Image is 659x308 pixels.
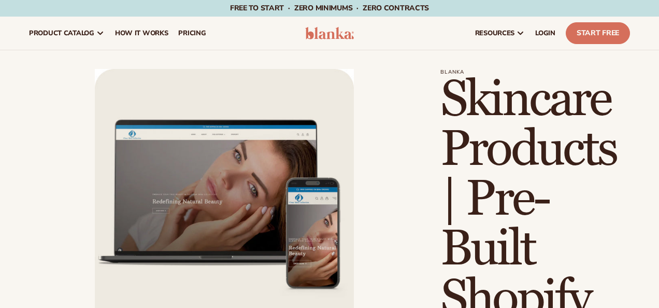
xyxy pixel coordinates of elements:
a: Start Free [566,22,630,44]
span: Free to start · ZERO minimums · ZERO contracts [230,3,429,13]
a: resources [470,17,530,50]
span: resources [475,29,514,37]
span: product catalog [29,29,94,37]
a: product catalog [24,17,110,50]
a: How It Works [110,17,174,50]
img: logo [305,27,354,39]
span: How It Works [115,29,168,37]
span: pricing [178,29,206,37]
span: LOGIN [535,29,555,37]
p: Blanka [440,69,630,75]
a: LOGIN [530,17,561,50]
a: pricing [173,17,211,50]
